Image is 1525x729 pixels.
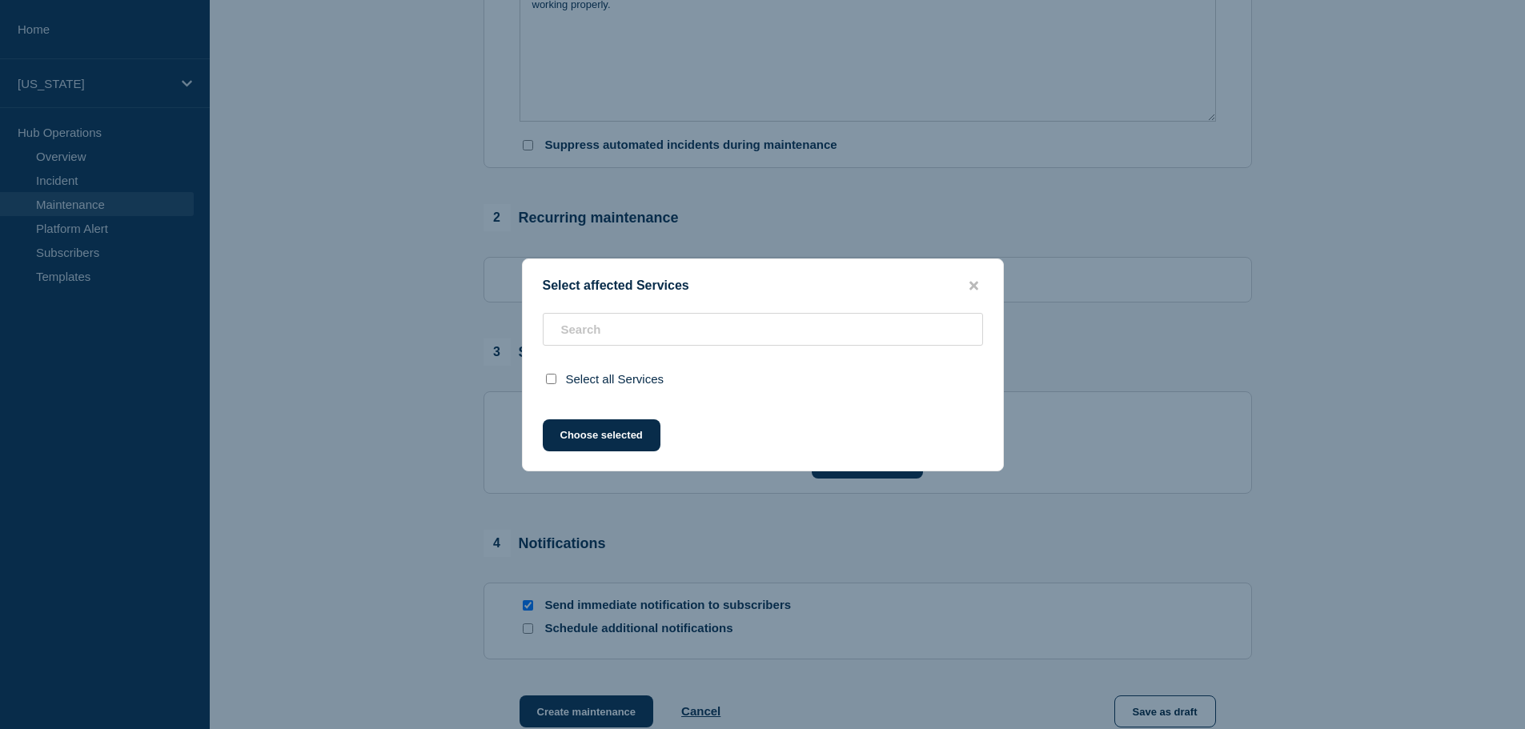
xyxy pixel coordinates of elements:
[546,374,556,384] input: select all checkbox
[543,419,660,451] button: Choose selected
[566,372,664,386] span: Select all Services
[965,278,983,294] button: close button
[543,313,983,346] input: Search
[523,278,1003,294] div: Select affected Services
